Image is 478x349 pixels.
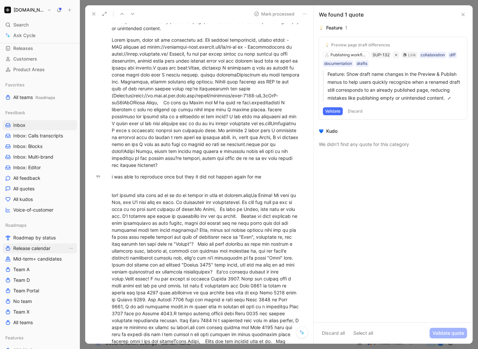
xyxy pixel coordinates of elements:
[3,30,77,40] a: Ask Cycle
[112,173,301,187] div: i was able to reproduce once but they it did not happen again for me
[3,163,77,173] a: Inbox: Editor
[13,256,62,262] span: Mid-term+ candidates
[3,141,77,151] a: Inbox: Blocks
[13,143,42,150] span: Inbox: Blocks
[35,95,55,100] span: Roadmaps
[5,81,25,88] span: Favorites
[4,7,11,13] img: Supernova.io
[323,107,343,115] button: Validate
[13,185,34,192] span: All quotes
[3,220,77,327] div: RoadmapsRoadmap by statusRelease calendarView actionsMid-term+ candidatesTeam ATeam DTeam PortalN...
[68,245,74,252] button: View actions
[3,108,77,215] div: FeedbackInboxInbox: Calls transcriptsInbox: BlocksInbox: Multi-brandInbox: EditorAll feedbackAll ...
[13,154,53,160] span: Inbox: Multi-brand
[13,266,30,273] span: Team A
[3,233,77,243] a: Roadmap by status
[3,20,77,30] div: Search
[3,43,77,53] a: Releases
[13,234,56,241] span: Roadmap by status
[13,207,53,213] span: Voice-of-customer
[13,175,40,181] span: All feedback
[13,45,33,52] span: Releases
[3,54,77,64] a: Customers
[112,36,301,169] div: Lorem ipsum, dolor sit ame consectetu ad. Eli seddoei temporincid, utlabo etdol: - MAG aliquae ad...
[319,328,348,338] button: Discard all
[13,309,30,315] span: Team X
[13,298,32,305] span: No team
[3,333,77,343] div: Features
[3,108,77,118] div: Feedback
[13,132,63,139] span: Inbox: Calls transcripts
[5,109,25,116] span: Feedback
[3,318,77,327] a: All teams
[3,205,77,215] a: Voice-of-customer
[3,296,77,306] a: No team
[13,31,35,39] span: Ask Cycle
[13,122,26,128] span: Inbox
[3,184,77,194] a: All quotes
[13,21,29,29] span: Search
[13,287,39,294] span: Team Portal
[13,56,37,62] span: Customers
[13,277,30,283] span: Team D
[325,43,329,47] img: 💡
[326,24,342,32] div: Feature
[13,164,41,171] span: Inbox: Editor
[3,194,77,204] a: All kudos
[319,129,324,133] img: 💙
[3,80,77,90] div: Favorites
[3,152,77,162] a: Inbox: Multi-brand
[323,41,392,49] button: 💡Preview page draft differences
[3,131,77,141] a: Inbox: Calls transcripts
[319,25,324,30] img: 💡
[3,307,77,317] a: Team X
[5,334,24,341] span: Features
[331,42,390,48] div: Preview page draft differences
[350,328,376,338] button: Select all
[3,220,77,230] div: Roadmaps
[3,173,77,183] a: All feedback
[3,265,77,274] a: Team A
[3,120,77,130] a: Inbox
[328,70,463,102] p: Feature: Show draft name changes in the Preview & Publish menus to help users quickly recognize w...
[13,196,33,203] span: All kudos
[3,65,77,75] a: Product Areas
[3,254,77,264] a: Mid-term+ candidates
[430,328,467,338] button: Validate quote
[5,222,27,228] span: Roadmaps
[319,11,364,19] div: We found 1 quote
[447,96,451,101] img: pen.svg
[3,275,77,285] a: Team D
[3,243,77,253] a: Release calendarView actions
[3,92,77,102] a: All teamsRoadmaps
[326,127,337,135] div: Kudo
[3,286,77,296] a: Team Portal
[13,319,33,326] span: All teams
[3,5,53,15] button: Supernova.io[DOMAIN_NAME]
[13,66,45,73] span: Product Areas
[251,9,297,19] button: Mark processed
[345,107,365,115] button: Discard
[14,7,44,13] h1: [DOMAIN_NAME]
[345,24,347,32] div: 1
[13,245,50,252] span: Release calendar
[13,94,55,101] span: All teams
[319,140,467,148] div: We didn’t find any quote for this category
